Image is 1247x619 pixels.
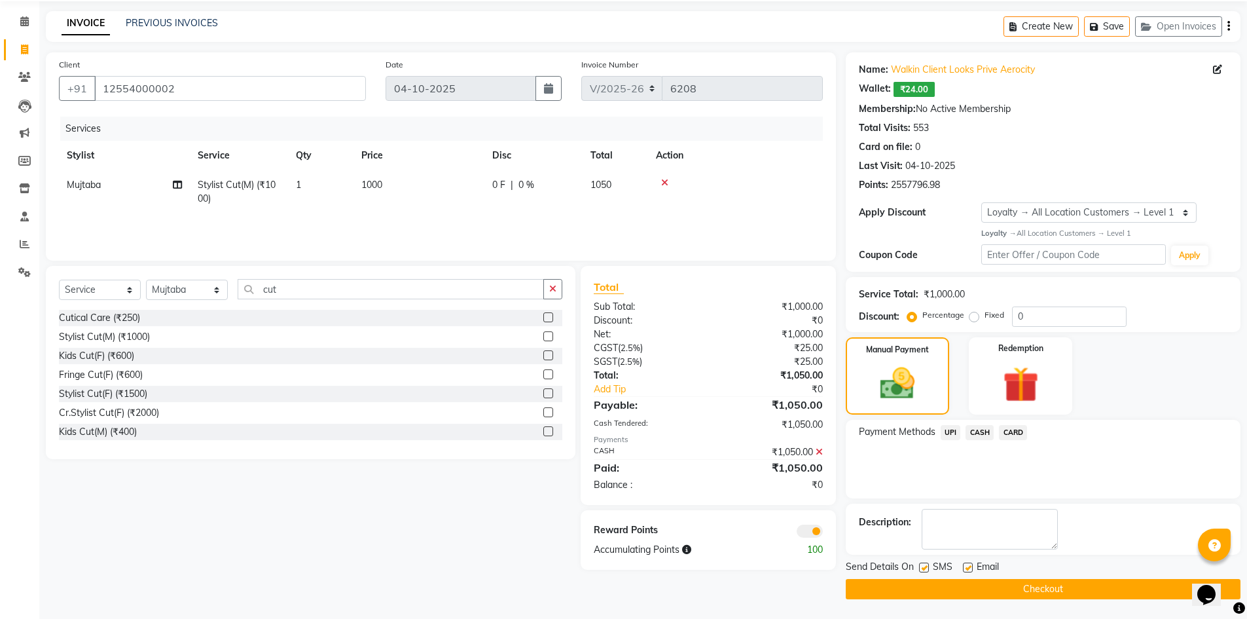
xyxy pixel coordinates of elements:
[584,355,708,369] div: ( )
[59,141,190,170] th: Stylist
[594,280,624,294] span: Total
[584,543,770,557] div: Accumulating Points
[1003,16,1079,37] button: Create New
[648,141,823,170] th: Action
[190,141,288,170] th: Service
[905,159,955,173] div: 04-10-2025
[288,141,353,170] th: Qty
[708,355,833,369] div: ₹25.00
[62,12,110,35] a: INVOICE
[581,59,638,71] label: Invoice Number
[583,141,648,170] th: Total
[708,445,833,459] div: ₹1,050.00
[59,368,143,382] div: Fringe Cut(F) (₹600)
[981,229,1016,238] strong: Loyalty →
[859,159,903,173] div: Last Visit:
[894,82,935,97] span: ₹24.00
[981,228,1227,239] div: All Location Customers → Level 1
[859,178,888,192] div: Points:
[594,356,617,367] span: SGST
[859,102,916,116] div: Membership:
[859,102,1227,116] div: No Active Membership
[924,288,965,301] div: ₹1,000.00
[594,434,822,445] div: Payments
[859,63,888,77] div: Name:
[584,418,708,432] div: Cash Tendered:
[708,341,833,355] div: ₹25.00
[941,425,961,440] span: UPI
[981,244,1166,265] input: Enter Offer / Coupon Code
[584,523,708,538] div: Reward Points
[584,300,708,314] div: Sub Total:
[922,309,964,321] label: Percentage
[859,288,918,301] div: Service Total:
[296,179,301,191] span: 1
[985,309,1004,321] label: Fixed
[59,330,150,344] div: Stylist Cut(M) (₹1000)
[59,387,147,401] div: Stylist Cut(F) (₹1500)
[846,560,914,576] span: Send Details On
[594,342,618,354] span: CGST
[59,406,159,420] div: Cr.Stylist Cut(F) (₹2000)
[708,460,833,476] div: ₹1,050.00
[59,425,137,439] div: Kids Cut(M) (₹400)
[584,369,708,383] div: Total:
[708,397,833,413] div: ₹1,050.00
[386,59,403,71] label: Date
[708,300,833,314] div: ₹1,000.00
[891,178,940,192] div: 2557796.98
[584,341,708,355] div: ( )
[1084,16,1130,37] button: Save
[198,179,276,204] span: Stylist Cut(M) (₹1000)
[859,425,935,439] span: Payment Methods
[966,425,994,440] span: CASH
[620,356,640,367] span: 2.5%
[913,121,929,135] div: 553
[933,560,952,576] span: SMS
[998,343,1043,354] label: Redemption
[859,121,911,135] div: Total Visits:
[866,344,929,356] label: Manual Payment
[846,579,1240,599] button: Checkout
[708,418,833,432] div: ₹1,050.00
[708,314,833,328] div: ₹0
[361,179,382,191] span: 1000
[584,314,708,328] div: Discount:
[729,383,833,396] div: ₹0
[708,328,833,341] div: ₹1,000.00
[999,425,1027,440] span: CARD
[584,383,729,396] a: Add Tip
[353,141,484,170] th: Price
[126,17,218,29] a: PREVIOUS INVOICES
[59,311,140,325] div: Cutical Care (₹250)
[891,63,1035,77] a: Walkin Client Looks Prive Aerocity
[59,59,80,71] label: Client
[708,369,833,383] div: ₹1,050.00
[770,543,833,557] div: 100
[59,349,134,363] div: Kids Cut(F) (₹600)
[1171,246,1208,265] button: Apply
[869,364,926,403] img: _cash.svg
[621,343,640,353] span: 2.5%
[584,328,708,341] div: Net:
[859,310,899,324] div: Discount:
[859,82,891,97] div: Wallet:
[59,76,96,101] button: +91
[67,179,101,191] span: Mujtaba
[992,362,1050,407] img: _gift.svg
[484,141,583,170] th: Disc
[915,140,920,154] div: 0
[518,178,534,192] span: 0 %
[238,279,544,299] input: Search or Scan
[492,178,505,192] span: 0 F
[94,76,366,101] input: Search by Name/Mobile/Email/Code
[977,560,999,576] span: Email
[511,178,513,192] span: |
[708,478,833,492] div: ₹0
[859,140,913,154] div: Card on file:
[584,397,708,413] div: Payable:
[590,179,611,191] span: 1050
[1135,16,1222,37] button: Open Invoices
[60,117,833,141] div: Services
[859,516,911,529] div: Description:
